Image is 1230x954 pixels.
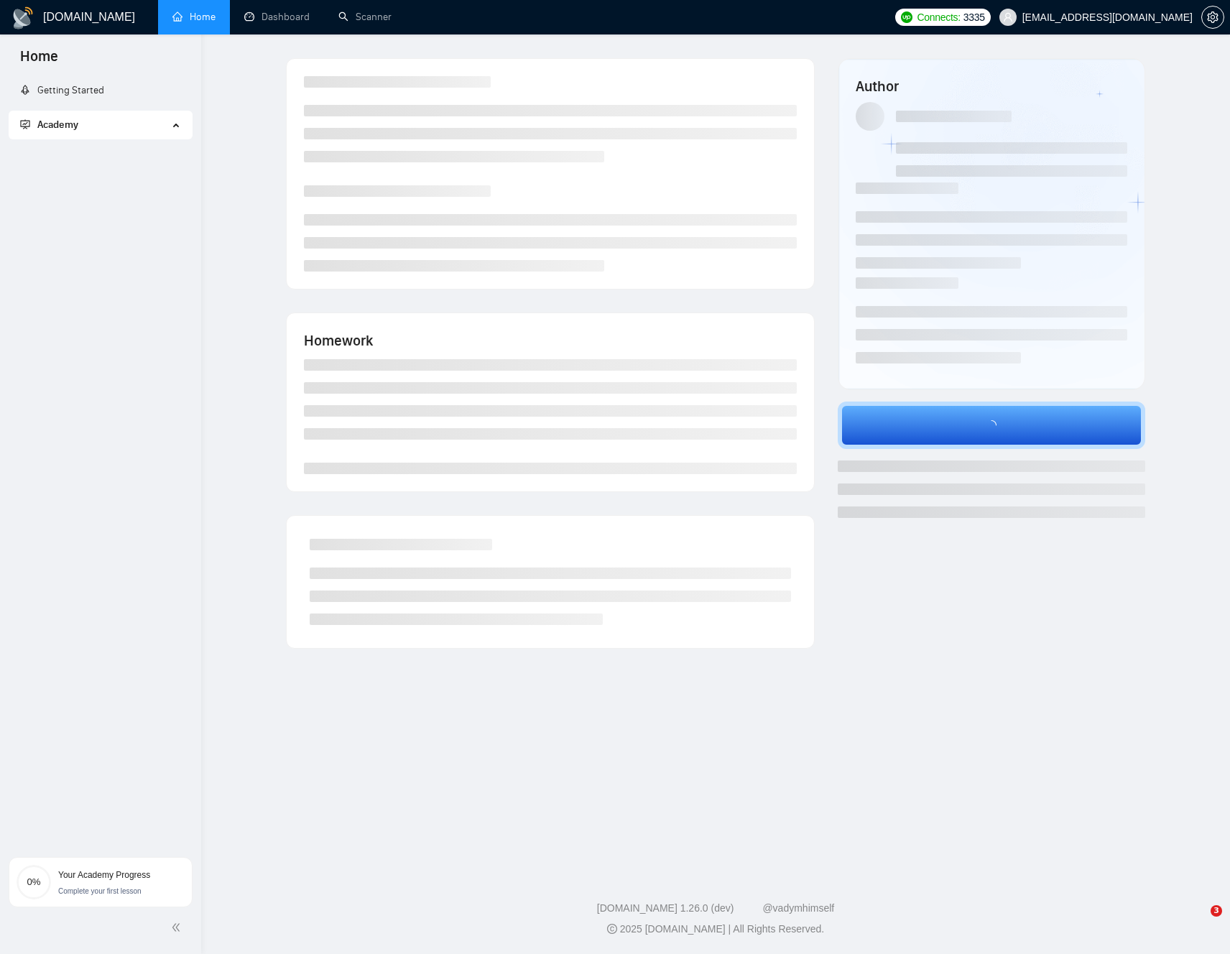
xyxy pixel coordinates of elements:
[979,419,1003,431] span: loading
[838,402,1146,449] button: loading
[762,902,834,914] a: @vadymhimself
[597,902,734,914] a: [DOMAIN_NAME] 1.26.0 (dev)
[963,9,985,25] span: 3335
[1202,11,1224,23] span: setting
[172,11,216,23] a: homeHome
[11,6,34,29] img: logo
[856,76,1128,96] h4: Author
[213,922,1219,937] div: 2025 [DOMAIN_NAME] | All Rights Reserved.
[20,84,104,96] a: rocketGetting Started
[17,877,51,886] span: 0%
[304,330,797,351] h4: Homework
[9,46,70,76] span: Home
[20,119,30,129] span: fund-projection-screen
[1201,6,1224,29] button: setting
[1211,905,1222,917] span: 3
[1181,905,1216,940] iframe: Intercom live chat
[917,9,960,25] span: Connects:
[338,11,392,23] a: searchScanner
[244,11,310,23] a: dashboardDashboard
[58,870,150,880] span: Your Academy Progress
[1003,12,1013,22] span: user
[171,920,185,935] span: double-left
[58,887,142,895] span: Complete your first lesson
[9,76,192,105] li: Getting Started
[1201,11,1224,23] a: setting
[20,119,78,131] span: Academy
[37,119,78,131] span: Academy
[901,11,912,23] img: upwork-logo.png
[607,924,617,934] span: copyright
